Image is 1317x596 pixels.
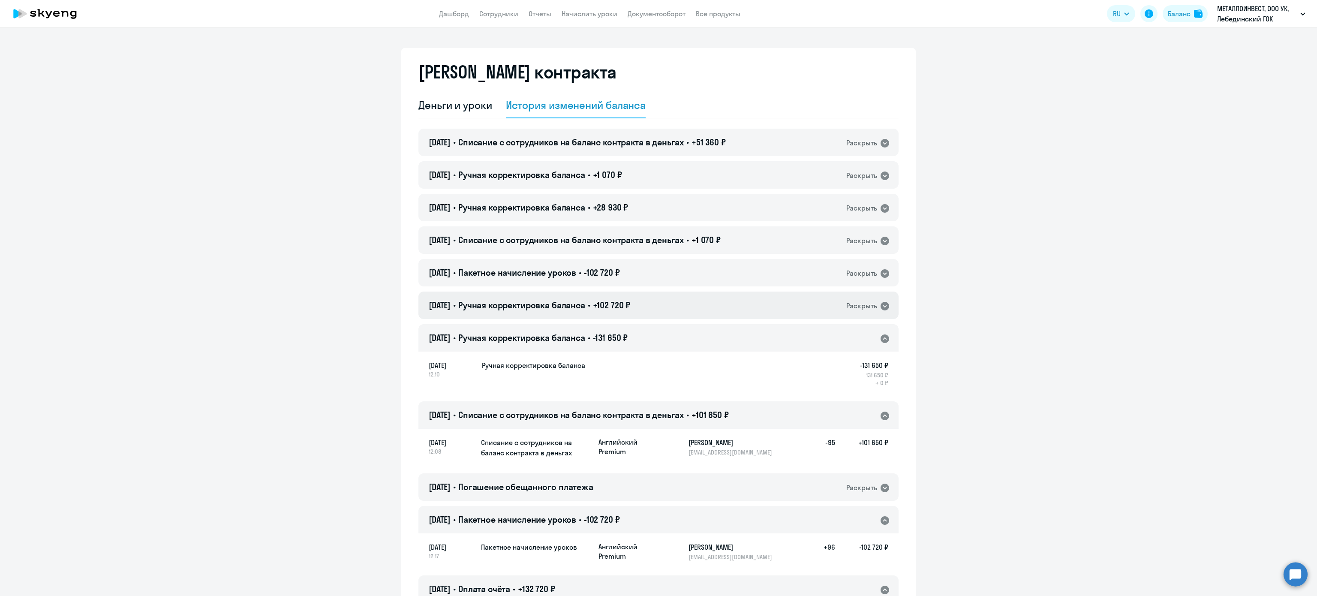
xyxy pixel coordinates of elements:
span: • [453,300,456,310]
p: → 0 ₽ [860,379,888,387]
a: Все продукты [696,9,740,18]
h5: Пакетное начисление уроков [481,542,592,552]
span: • [453,235,456,245]
span: • [453,409,456,420]
a: Отчеты [529,9,551,18]
h5: +96 [808,542,835,561]
span: • [588,169,590,180]
span: -131 650 ₽ [593,332,628,343]
a: Документооборот [628,9,686,18]
span: [DATE] [429,542,474,552]
h5: Списание с сотрудников на баланс контракта в деньгах [481,437,592,458]
div: Раскрыть [846,482,877,493]
span: Списание с сотрудников на баланс контракта в деньгах [458,235,684,245]
span: [DATE] [429,267,451,278]
span: +101 650 ₽ [692,409,729,420]
span: • [686,137,689,147]
span: [DATE] [429,482,451,492]
span: Пакетное начисление уроков [458,514,576,525]
span: 12:08 [429,448,474,455]
span: • [453,332,456,343]
span: Пакетное начисление уроков [458,267,576,278]
span: [DATE] [429,584,451,594]
div: Раскрыть [846,203,877,214]
span: +28 930 ₽ [593,202,628,213]
span: +1 070 ₽ [593,169,622,180]
span: • [453,267,456,278]
span: Ручная корректировка баланса [458,169,585,180]
span: [DATE] [429,360,475,370]
span: Списание с сотрудников на баланс контракта в деньгах [458,409,684,420]
h2: [PERSON_NAME] контракта [418,62,616,82]
div: Баланс [1168,9,1191,19]
span: • [453,482,456,492]
span: • [453,584,456,594]
span: • [453,514,456,525]
div: Раскрыть [846,268,877,279]
button: Балансbalance [1163,5,1208,22]
h5: -102 720 ₽ [835,542,888,561]
span: Ручная корректировка баланса [458,300,585,310]
button: RU [1107,5,1135,22]
span: Ручная корректировка баланса [458,332,585,343]
span: -102 720 ₽ [584,267,620,278]
a: Сотрудники [479,9,518,18]
p: Английский Premium [598,542,663,561]
span: [DATE] [429,202,451,213]
span: • [453,202,456,213]
button: МЕТАЛЛОИНВЕСТ, ООО УК, Лебединский ГОК тендер 2024 [1213,3,1310,24]
span: Оплата счёта [458,584,510,594]
span: +51 360 ₽ [692,137,726,147]
span: Погашение обещанного платежа [458,482,593,492]
span: • [513,584,515,594]
span: • [453,137,456,147]
span: Списание с сотрудников на баланс контракта в деньгах [458,137,684,147]
span: 12:10 [429,370,475,378]
span: 12:17 [429,552,474,560]
div: Деньги и уроки [418,98,492,112]
span: • [453,169,456,180]
a: Начислить уроки [562,9,617,18]
p: 131 650 ₽ [860,371,888,379]
span: • [686,235,689,245]
span: +132 720 ₽ [518,584,555,594]
span: • [579,514,581,525]
p: Английский Premium [598,437,663,456]
span: [DATE] [429,332,451,343]
span: • [686,409,689,420]
div: Раскрыть [846,170,877,181]
h5: [PERSON_NAME] [689,437,777,448]
span: • [588,202,590,213]
div: Раскрыть [846,138,877,148]
span: [DATE] [429,137,451,147]
h5: +101 650 ₽ [835,437,888,456]
h5: Ручная корректировка баланса [482,360,585,370]
p: [EMAIL_ADDRESS][DOMAIN_NAME] [689,449,777,456]
span: [DATE] [429,169,451,180]
p: [EMAIL_ADDRESS][DOMAIN_NAME] [689,553,777,561]
div: История изменений баланса [506,98,646,112]
span: [DATE] [429,300,451,310]
span: [DATE] [429,409,451,420]
span: • [588,300,590,310]
span: • [588,332,590,343]
h5: -95 [808,437,835,456]
span: Ручная корректировка баланса [458,202,585,213]
span: +102 720 ₽ [593,300,631,310]
div: Раскрыть [846,235,877,246]
h5: [PERSON_NAME] [689,542,777,552]
span: [DATE] [429,514,451,525]
a: Дашборд [439,9,469,18]
img: balance [1194,9,1203,18]
div: Раскрыть [846,301,877,311]
span: • [579,267,581,278]
span: [DATE] [429,437,474,448]
p: МЕТАЛЛОИНВЕСТ, ООО УК, Лебединский ГОК тендер 2024 [1217,3,1297,24]
h5: -131 650 ₽ [860,360,888,370]
span: -102 720 ₽ [584,514,620,525]
span: +1 070 ₽ [692,235,721,245]
span: RU [1113,9,1121,19]
span: [DATE] [429,235,451,245]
